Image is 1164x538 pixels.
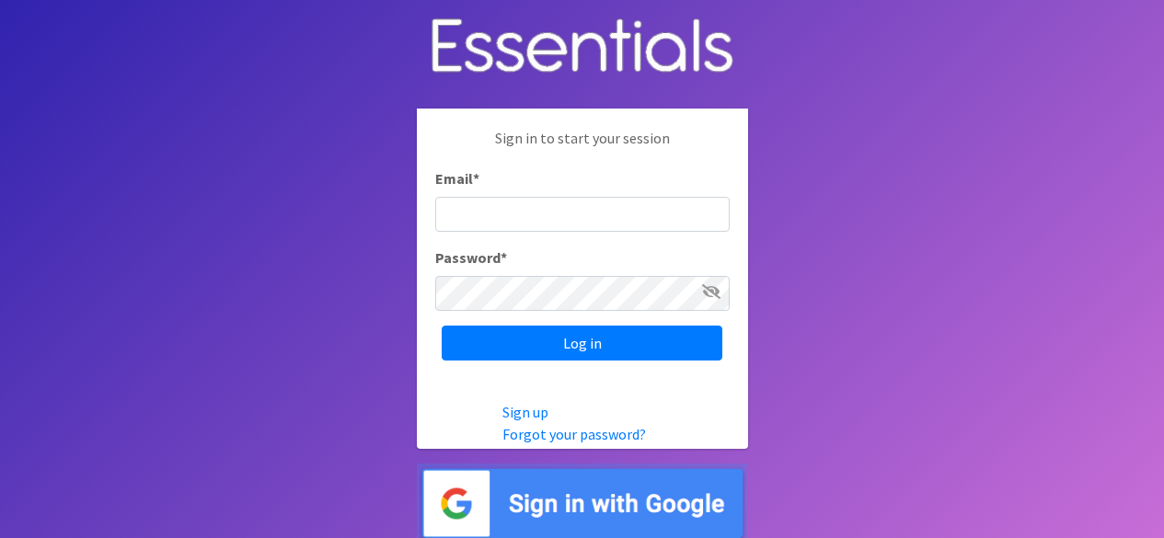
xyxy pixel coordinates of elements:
abbr: required [473,169,479,188]
p: Sign in to start your session [435,127,730,167]
a: Sign up [502,403,548,421]
label: Password [435,246,507,269]
abbr: required [501,248,507,267]
label: Email [435,167,479,189]
a: Forgot your password? [502,425,646,443]
input: Log in [442,326,722,361]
